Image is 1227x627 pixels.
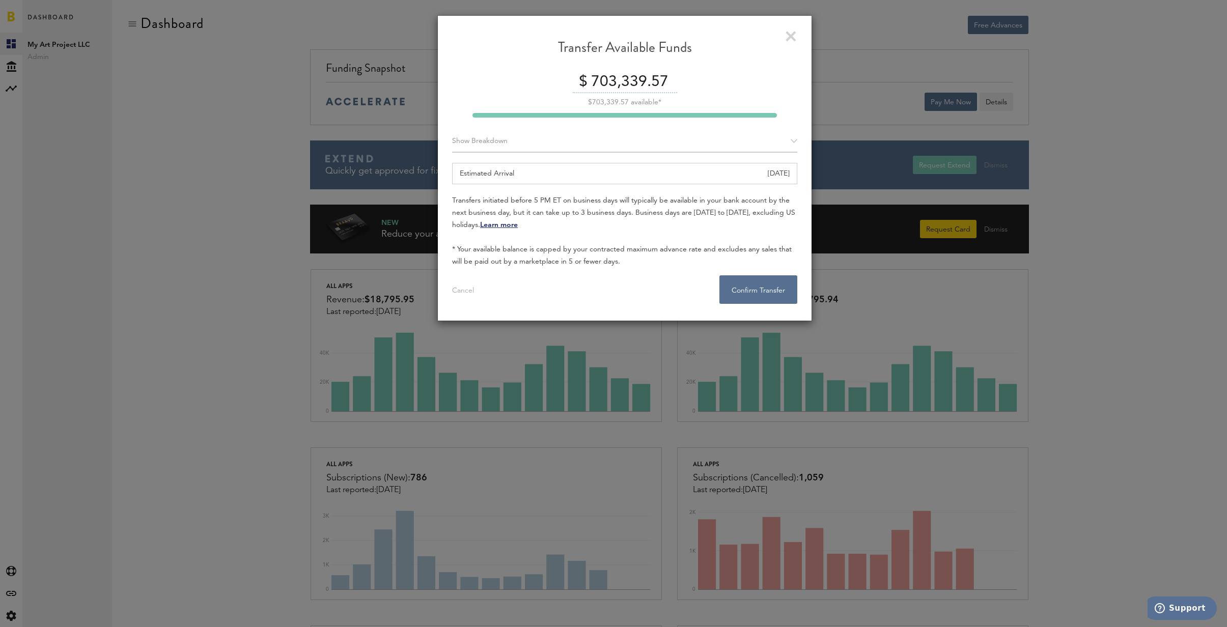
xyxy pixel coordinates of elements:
iframe: Opens a widget where you can find more information [1148,596,1217,622]
span: Show [452,137,469,145]
div: Transfers initiated before 5 PM ET on business days will typically be available in your bank acco... [452,194,797,268]
div: Breakdown [452,130,797,153]
div: $703,339.57 available* [452,99,797,106]
button: Confirm Transfer [719,275,797,304]
div: Transfer Available Funds [452,39,797,65]
div: [DATE] [768,163,790,184]
a: Learn more [480,221,518,229]
div: Estimated Arrival [452,163,797,184]
button: Cancel [440,275,486,304]
div: $ [573,72,588,93]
